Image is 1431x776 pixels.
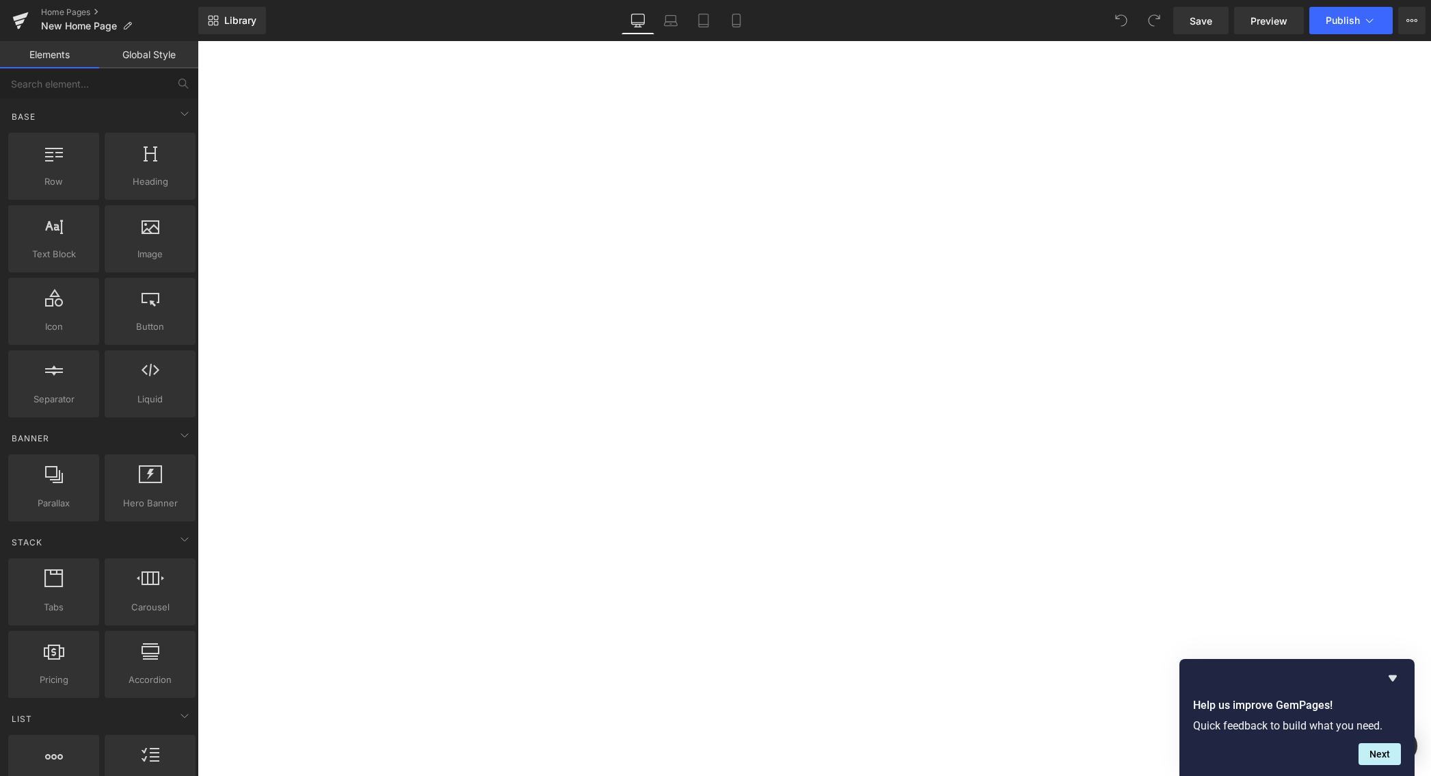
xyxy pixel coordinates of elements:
span: Heading [109,174,191,189]
span: Publish [1326,15,1360,26]
span: Button [109,320,191,334]
button: More [1398,7,1426,34]
a: New Library [198,7,266,34]
a: Home Pages [41,7,198,18]
span: Parallax [12,496,95,510]
span: Accordion [109,673,191,687]
span: Hero Banner [109,496,191,510]
button: Hide survey [1385,670,1401,686]
a: Preview [1234,7,1304,34]
span: Separator [12,392,95,406]
span: Stack [10,536,44,549]
span: Library [224,14,256,27]
button: Publish [1309,7,1393,34]
p: Quick feedback to build what you need. [1193,719,1401,732]
a: Desktop [621,7,654,34]
span: Pricing [12,673,95,687]
span: Icon [12,320,95,334]
button: Redo [1140,7,1168,34]
span: Row [12,174,95,189]
span: Tabs [12,600,95,615]
button: Next question [1359,743,1401,765]
div: Help us improve GemPages! [1193,670,1401,765]
span: Save [1190,14,1212,28]
a: Global Style [99,41,198,68]
h2: Help us improve GemPages! [1193,697,1401,714]
span: Base [10,110,37,123]
a: Tablet [687,7,720,34]
span: Liquid [109,392,191,406]
button: Undo [1108,7,1135,34]
span: Carousel [109,600,191,615]
a: Mobile [720,7,753,34]
span: New Home Page [41,21,117,31]
span: Text Block [12,247,95,261]
span: Preview [1251,14,1287,28]
a: Laptop [654,7,687,34]
span: List [10,712,34,725]
span: Image [109,247,191,261]
span: Banner [10,432,51,445]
